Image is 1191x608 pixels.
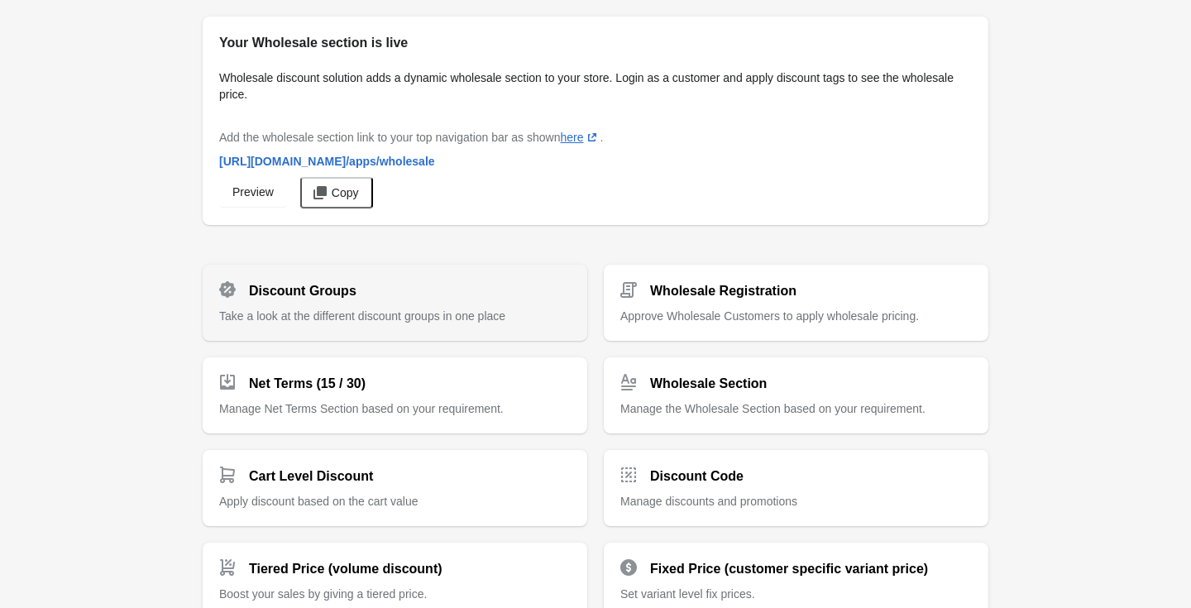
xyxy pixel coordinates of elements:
[213,146,442,176] a: [URL][DOMAIN_NAME]/apps/wholesale
[249,467,373,486] h2: Cart Level Discount
[219,309,505,323] span: Take a look at the different discount groups in one place
[219,587,427,601] span: Boost your sales by giving a tiered price.
[620,402,926,415] span: Manage the Wholesale Section based on your requirement.
[249,559,442,579] h2: Tiered Price (volume discount)
[650,281,796,301] h2: Wholesale Registration
[650,374,767,394] h2: Wholesale Section
[219,131,603,144] span: Add the wholesale section link to your top navigation bar as shown .
[219,71,954,101] span: Wholesale discount solution adds a dynamic wholesale section to your store. Login as a customer a...
[560,131,600,144] a: here(opens a new window)
[219,155,435,168] span: [URL][DOMAIN_NAME] /apps/wholesale
[249,281,356,301] h2: Discount Groups
[300,177,374,208] button: Copy
[219,495,419,508] span: Apply discount based on the cart value
[620,587,755,601] span: Set variant level fix prices.
[332,186,359,199] span: Copy
[650,467,744,486] h2: Discount Code
[232,185,274,199] span: Preview
[620,495,797,508] span: Manage discounts and promotions
[620,309,919,323] span: Approve Wholesale Customers to apply wholesale pricing.
[219,177,287,207] a: Preview
[650,559,928,579] h2: Fixed Price (customer specific variant price)
[219,33,972,53] h2: Your Wholesale section is live
[249,374,366,394] h2: Net Terms (15 / 30)
[219,402,504,415] span: Manage Net Terms Section based on your requirement.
